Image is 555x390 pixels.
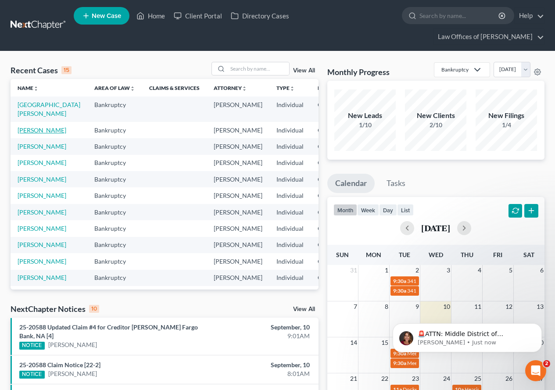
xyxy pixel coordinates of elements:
span: Mon [366,251,381,258]
input: Search by name... [419,7,500,24]
a: Help [515,8,544,24]
td: Individual [269,253,311,269]
div: 10 [89,305,99,313]
span: Tue [399,251,410,258]
span: Sat [523,251,534,258]
td: CTB [311,171,354,187]
span: 24 [442,373,451,384]
td: CTB [311,97,354,122]
td: Bankruptcy [87,204,142,220]
div: 9:01AM [218,332,309,340]
td: Bankruptcy [87,97,142,122]
a: [PERSON_NAME] [18,208,66,216]
td: [PERSON_NAME] [207,122,269,138]
td: CTB [311,122,354,138]
td: CTB [311,220,354,236]
span: 6 [539,265,544,276]
td: [PERSON_NAME] [207,220,269,236]
td: Bankruptcy [87,237,142,253]
td: Bankruptcy [87,253,142,269]
td: CTB [311,187,354,204]
span: 10 [442,301,451,312]
a: Attorneyunfold_more [214,85,247,91]
a: Tasks [379,174,413,193]
span: 3 [446,265,451,276]
a: [PERSON_NAME] [18,192,66,199]
a: View All [293,306,315,312]
span: 2 [543,360,550,367]
a: [GEOGRAPHIC_DATA][PERSON_NAME] [18,101,80,117]
td: CTB [311,286,354,302]
span: 21 [349,373,358,384]
td: CTB [311,204,354,220]
a: 25-20588 Claim Notice [22-2] [19,361,100,369]
span: 5 [508,265,513,276]
td: [PERSON_NAME] [207,187,269,204]
a: Districtunfold_more [318,85,347,91]
td: Individual [269,220,311,236]
td: Individual [269,187,311,204]
td: Individual [269,270,311,286]
td: [PERSON_NAME] [207,138,269,154]
span: 9 [415,301,420,312]
a: [PERSON_NAME] [18,159,66,166]
span: 31 [349,265,358,276]
button: list [397,204,414,216]
td: CTB [311,253,354,269]
div: 1/10 [334,121,396,129]
a: Area of Lawunfold_more [94,85,135,91]
a: [PERSON_NAME] [48,369,97,378]
div: NOTICE [19,342,45,350]
span: 11 [473,301,482,312]
i: unfold_more [130,86,135,91]
td: [PERSON_NAME] [207,270,269,286]
a: [PERSON_NAME] [18,274,66,281]
a: [PERSON_NAME] [18,126,66,134]
td: [PERSON_NAME] [207,155,269,171]
span: 4 [477,265,482,276]
th: Claims & Services [142,79,207,97]
td: Bankruptcy [87,155,142,171]
td: CTB [311,138,354,154]
button: week [357,204,379,216]
a: Nameunfold_more [18,85,39,91]
button: day [379,204,397,216]
span: 7 [353,301,358,312]
span: 2 [415,265,420,276]
a: [PERSON_NAME] [18,241,66,248]
a: Typeunfold_more [276,85,295,91]
a: Law Offices of [PERSON_NAME] [433,29,544,45]
td: CTB [311,155,354,171]
td: Individual [269,171,311,187]
td: Bankruptcy [87,122,142,138]
span: 8 [384,301,389,312]
div: 15 [61,66,72,74]
span: Sun [336,251,349,258]
span: 23 [411,373,420,384]
td: Individual [269,138,311,154]
button: month [333,204,357,216]
a: 25-20588 Updated Claim #4 for Creditor [PERSON_NAME] Fargo Bank, NA [4] [19,323,198,340]
span: Fri [493,251,502,258]
span: 13 [536,301,544,312]
td: Individual [269,97,311,122]
div: September, 10 [218,361,309,369]
div: 8:01AM [218,369,309,378]
span: Thu [461,251,473,258]
span: New Case [92,13,121,19]
td: Bankruptcy [87,270,142,286]
td: CTB [311,270,354,286]
td: Bankruptcy [87,171,142,187]
div: 2/10 [405,121,466,129]
td: Individual [269,286,311,302]
iframe: Intercom live chat [525,360,546,381]
span: 1 [384,265,389,276]
i: unfold_more [290,86,295,91]
span: 22 [380,373,389,384]
div: NextChapter Notices [11,304,99,314]
td: [PERSON_NAME] [207,237,269,253]
span: 341(a) meeting for [PERSON_NAME] [407,278,492,284]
